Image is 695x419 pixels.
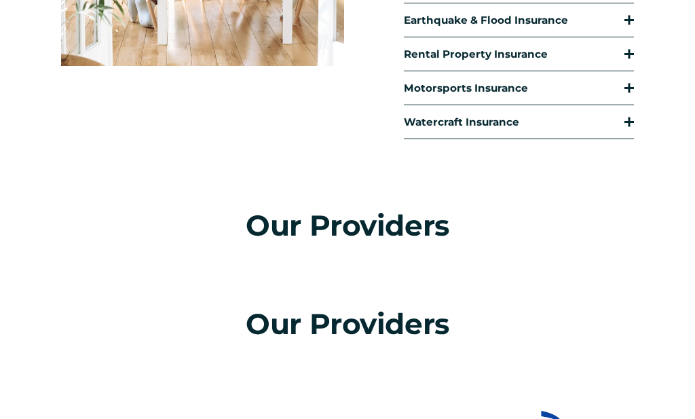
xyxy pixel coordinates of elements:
[404,48,624,60] span: Rental Property Insurance
[404,105,634,139] button: Watercraft Insurance
[404,71,634,105] button: Motorsports Insurance
[404,115,624,128] span: Watercraft Insurance
[404,37,634,71] button: Rental Property Insurance
[246,208,449,243] span: Our Providers
[404,14,624,26] span: Earthquake & Flood Insurance
[404,81,624,94] span: Motorsports Insurance
[35,302,660,348] p: Our Providers
[404,3,634,37] button: Earthquake & Flood Insurance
